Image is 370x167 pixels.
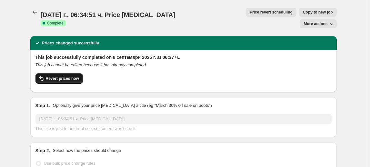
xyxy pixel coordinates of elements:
[304,21,327,26] span: More actions
[47,21,64,26] span: Complete
[303,10,333,15] span: Copy to new job
[246,8,296,17] button: Price revert scheduling
[41,11,175,18] span: [DATE] г., 06:34:51 ч. Price [MEDICAL_DATA]
[53,102,212,109] p: Optionally give your price [MEDICAL_DATA] a title (eg "March 30% off sale on boots")
[35,62,147,67] i: This job cannot be edited because it has already completed.
[250,10,293,15] span: Price revert scheduling
[44,161,95,166] span: Use bulk price change rules
[46,76,79,81] span: Revert prices now
[299,8,337,17] button: Copy to new job
[35,147,50,154] h2: Step 2.
[35,102,50,109] h2: Step 1.
[35,73,83,84] button: Revert prices now
[42,40,99,46] h2: Prices changed successfully
[300,19,336,28] button: More actions
[53,147,121,154] p: Select how the prices should change
[35,114,332,124] input: 30% off holiday sale
[30,8,39,17] button: Price change jobs
[35,126,135,131] span: This title is just for internal use, customers won't see it
[35,54,332,60] h2: This job successfully completed on 8 септември 2025 г. at 06:37 ч..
